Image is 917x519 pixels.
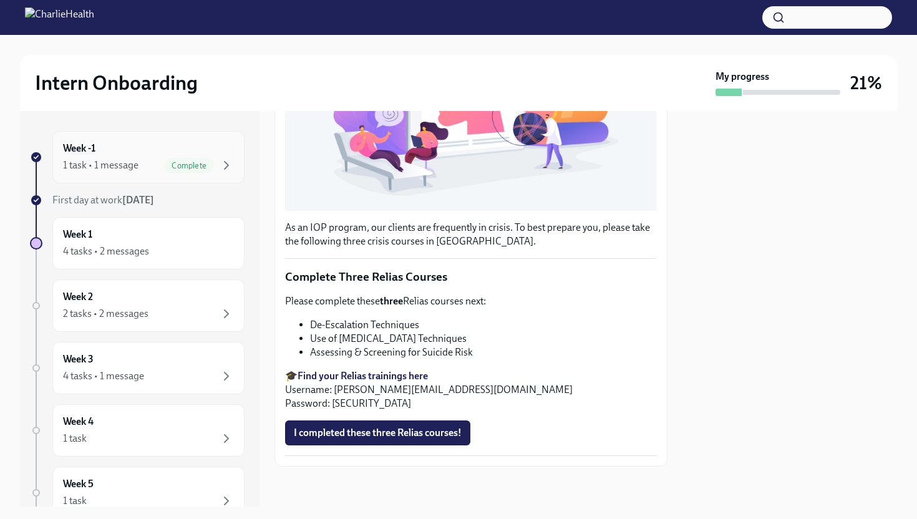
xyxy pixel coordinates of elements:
[25,7,94,27] img: CharlieHealth
[63,369,144,383] div: 4 tasks • 1 message
[294,427,462,439] span: I completed these three Relias courses!
[310,346,657,359] li: Assessing & Screening for Suicide Risk
[285,420,470,445] button: I completed these three Relias courses!
[30,342,245,394] a: Week 34 tasks • 1 message
[63,432,87,445] div: 1 task
[164,161,214,170] span: Complete
[850,72,882,94] h3: 21%
[63,142,95,155] h6: Week -1
[63,477,94,491] h6: Week 5
[30,193,245,207] a: First day at work[DATE]
[63,290,93,304] h6: Week 2
[380,295,403,307] strong: three
[63,415,94,429] h6: Week 4
[310,318,657,332] li: De-Escalation Techniques
[285,294,657,308] p: Please complete these Relias courses next:
[30,131,245,183] a: Week -11 task • 1 messageComplete
[310,332,657,346] li: Use of [MEDICAL_DATA] Techniques
[716,70,769,84] strong: My progress
[63,307,148,321] div: 2 tasks • 2 messages
[30,217,245,269] a: Week 14 tasks • 2 messages
[30,279,245,332] a: Week 22 tasks • 2 messages
[63,158,138,172] div: 1 task • 1 message
[35,70,198,95] h2: Intern Onboarding
[63,494,87,508] div: 1 task
[63,245,149,258] div: 4 tasks • 2 messages
[122,194,154,206] strong: [DATE]
[298,370,428,382] a: Find your Relias trainings here
[30,467,245,519] a: Week 51 task
[52,194,154,206] span: First day at work
[285,269,657,285] p: Complete Three Relias Courses
[285,221,657,248] p: As an IOP program, our clients are frequently in crisis. To best prepare you, please take the fol...
[285,369,657,410] p: 🎓 Username: [PERSON_NAME][EMAIL_ADDRESS][DOMAIN_NAME] Password: [SECURITY_DATA]
[63,228,92,241] h6: Week 1
[63,352,94,366] h6: Week 3
[30,404,245,457] a: Week 41 task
